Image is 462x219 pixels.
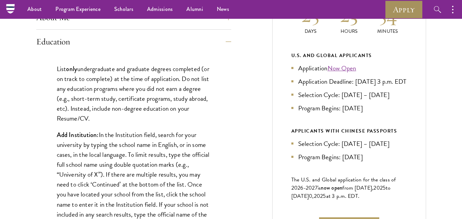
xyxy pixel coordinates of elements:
[373,184,383,192] span: 202
[342,184,373,192] span: from [DATE],
[328,63,356,73] a: Now Open
[291,90,407,100] li: Selection Cycle: [DATE] – [DATE]
[300,184,303,192] span: 6
[318,184,321,192] span: is
[326,192,360,200] span: at 3 p.m. EDT.
[309,192,312,200] span: 0
[291,103,407,113] li: Program Begins: [DATE]
[291,184,391,200] span: to [DATE]
[312,192,314,200] span: ,
[57,130,99,139] strong: Add Institution:
[314,192,323,200] span: 202
[304,184,315,192] span: -202
[368,28,407,35] p: Minutes
[36,33,231,50] button: Education
[315,184,318,192] span: 7
[291,176,396,192] span: The U.S. and Global application for the class of 202
[66,64,77,73] strong: only
[321,184,342,192] span: now open
[291,152,407,162] li: Program Begins: [DATE]
[291,28,330,35] p: Days
[291,127,407,135] div: APPLICANTS WITH CHINESE PASSPORTS
[383,184,386,192] span: 5
[330,28,368,35] p: Hours
[291,63,407,73] li: Application
[291,139,407,149] li: Selection Cycle: [DATE] – [DATE]
[291,51,407,60] div: U.S. and Global Applicants
[291,77,407,86] li: Application Deadline: [DATE] 3 p.m. EDT
[323,192,326,200] span: 5
[57,64,211,123] p: List undergraduate and graduate degrees completed (or on track to complete) at the time of applic...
